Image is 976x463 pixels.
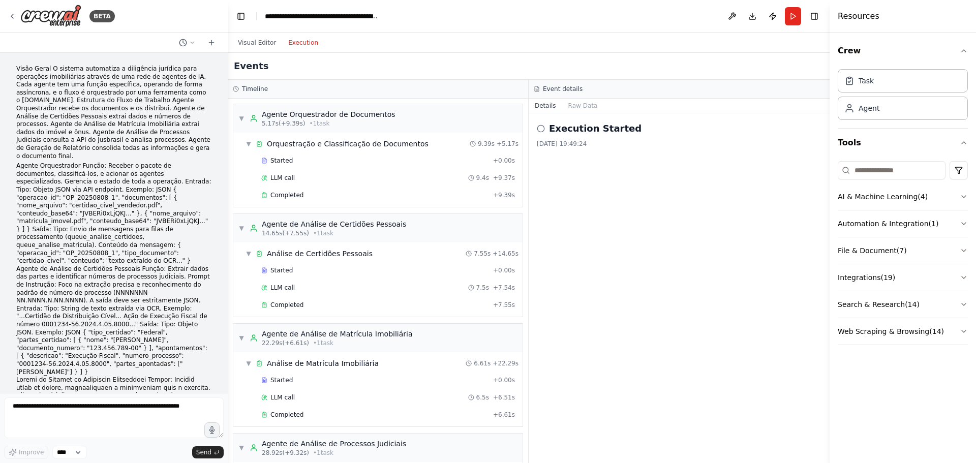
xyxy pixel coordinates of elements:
span: + 7.55s [493,301,515,309]
span: LLM call [270,174,295,182]
button: Click to speak your automation idea [204,422,220,438]
button: Hide left sidebar [234,9,248,23]
h3: Timeline [242,85,268,93]
span: + 0.00s [493,376,515,384]
span: 6.61s [474,359,491,367]
button: Visual Editor [232,37,282,49]
div: Agente de Análise de Certidões Pessoais [262,219,406,229]
span: Completed [270,411,303,419]
span: • 1 task [313,229,333,237]
button: Details [529,99,562,113]
div: Task [859,76,874,86]
span: 7.5s [476,284,489,292]
span: 9.39s [478,140,495,148]
span: + 0.00s [493,157,515,165]
button: Send [192,446,224,458]
span: 14.65s (+7.55s) [262,229,309,237]
h4: Resources [838,10,879,22]
span: 6.5s [476,393,489,402]
li: Agente de Análise de Certidões Pessoais Função: Extrair dados das partes e identificar números de... [16,265,211,376]
span: LLM call [270,284,295,292]
p: Visão Geral O sistema automatiza a diligência jurídica para operações imobiliárias através de uma... [16,65,211,160]
button: Crew [838,37,968,65]
span: • 1 task [313,339,333,347]
div: [DATE] 19:49:24 [537,140,821,148]
span: + 22.29s [493,359,518,367]
h2: Execution Started [549,121,642,136]
span: Started [270,376,293,384]
button: Integrations(19) [838,264,968,291]
div: Crew [838,65,968,128]
span: 7.55s [474,250,491,258]
span: + 0.00s [493,266,515,274]
img: Logo [20,5,81,27]
span: ▼ [238,224,245,232]
button: AI & Machine Learning(4) [838,183,968,210]
span: Started [270,157,293,165]
li: Agente Orquestrador Função: Receber o pacote de documentos, classificá-los, e acionar os agentes ... [16,162,211,265]
span: Completed [270,191,303,199]
h2: Events [234,59,268,73]
span: 22.29s (+6.61s) [262,339,309,347]
button: Hide right sidebar [807,9,821,23]
span: Started [270,266,293,274]
button: Tools [838,129,968,157]
span: Send [196,448,211,456]
div: Agente de Análise de Matrícula Imobiliária [262,329,413,339]
button: File & Document(7) [838,237,968,264]
div: BETA [89,10,115,22]
div: Análise de Certidões Pessoais [267,249,373,259]
span: ▼ [238,444,245,452]
button: Search & Research(14) [838,291,968,318]
div: Orquestração e Classificação de Documentos [267,139,429,149]
span: + 14.65s [493,250,518,258]
div: Agent [859,103,879,113]
span: • 1 task [309,119,329,128]
button: Improve [4,446,48,459]
span: + 7.54s [493,284,515,292]
span: Improve [19,448,44,456]
span: + 9.37s [493,174,515,182]
span: + 6.51s [493,393,515,402]
span: ▼ [246,359,252,367]
button: Web Scraping & Browsing(14) [838,318,968,345]
button: Raw Data [562,99,604,113]
nav: breadcrumb [265,11,379,21]
button: Automation & Integration(1) [838,210,968,237]
button: Execution [282,37,324,49]
div: Análise de Matrícula Imobiliária [267,358,379,368]
span: 5.17s (+9.39s) [262,119,305,128]
span: ▼ [246,250,252,258]
span: + 6.61s [493,411,515,419]
span: ▼ [238,334,245,342]
div: Agente de Análise de Processos Judiciais [262,439,406,449]
button: Switch to previous chat [175,37,199,49]
span: Completed [270,301,303,309]
span: LLM call [270,393,295,402]
div: Tools [838,157,968,353]
div: Agente Orquestrador de Documentos [262,109,395,119]
span: • 1 task [313,449,333,457]
span: 9.4s [476,174,489,182]
button: Start a new chat [203,37,220,49]
span: ▼ [238,114,245,122]
span: ▼ [246,140,252,148]
h3: Event details [543,85,583,93]
span: + 5.17s [497,140,518,148]
span: + 9.39s [493,191,515,199]
span: 28.92s (+9.32s) [262,449,309,457]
